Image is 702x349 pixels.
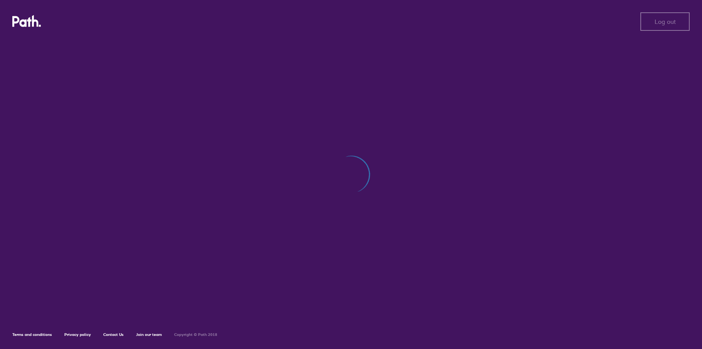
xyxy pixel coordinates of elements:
[655,18,676,25] span: Log out
[640,12,690,31] button: Log out
[64,332,91,337] a: Privacy policy
[103,332,124,337] a: Contact Us
[136,332,162,337] a: Join our team
[12,332,52,337] a: Terms and conditions
[174,332,217,337] h6: Copyright © Path 2018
